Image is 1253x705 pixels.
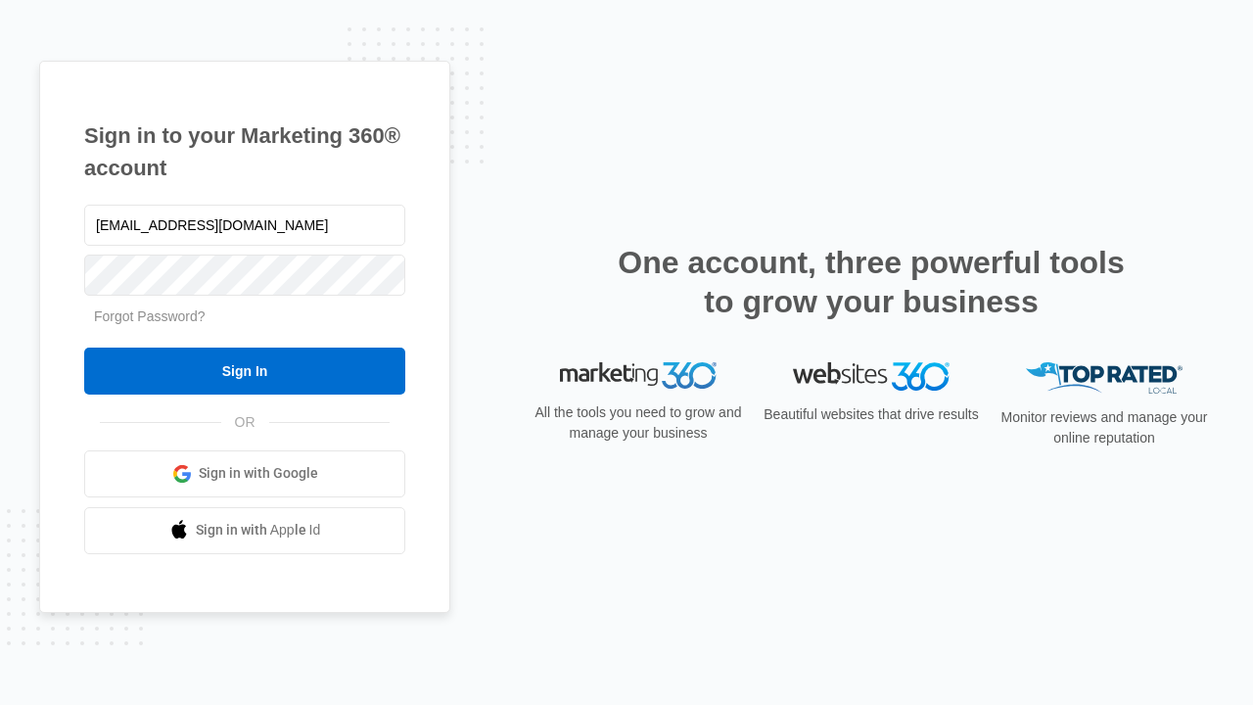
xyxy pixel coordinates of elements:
[84,119,405,184] h1: Sign in to your Marketing 360® account
[1026,362,1183,395] img: Top Rated Local
[84,205,405,246] input: Email
[94,308,206,324] a: Forgot Password?
[199,463,318,484] span: Sign in with Google
[84,450,405,497] a: Sign in with Google
[84,348,405,395] input: Sign In
[221,412,269,433] span: OR
[612,243,1131,321] h2: One account, three powerful tools to grow your business
[529,402,748,444] p: All the tools you need to grow and manage your business
[196,520,321,540] span: Sign in with Apple Id
[560,362,717,390] img: Marketing 360
[995,407,1214,448] p: Monitor reviews and manage your online reputation
[84,507,405,554] a: Sign in with Apple Id
[762,404,981,425] p: Beautiful websites that drive results
[793,362,950,391] img: Websites 360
